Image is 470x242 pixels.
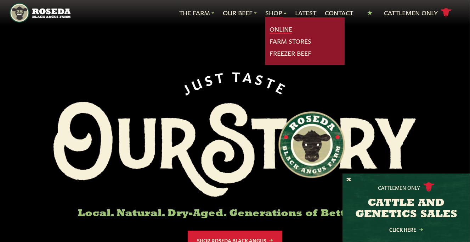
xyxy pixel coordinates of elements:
h6: Local. Natural. Dry-Aged. Generations of Better Beef. [53,208,416,219]
a: Latest [295,8,316,17]
div: JUST TASTE [179,68,291,96]
a: Online [270,24,292,34]
span: J [179,79,194,96]
a: Farm Stores [270,37,311,46]
span: U [189,73,206,92]
a: Freezer Beef [270,49,311,58]
h3: CATTLE AND GENETICS SALES [351,198,461,220]
a: Contact [325,8,353,17]
a: Cattlemen Only [384,7,452,19]
a: Our Beef [223,8,257,17]
span: T [214,68,227,84]
span: S [254,71,268,87]
p: Cattlemen Only [378,184,420,191]
span: T [232,68,244,83]
img: https://roseda.com/wp-content/uploads/2021/05/roseda-25-header.png [10,3,70,23]
span: A [242,68,256,84]
a: The Farm [179,8,214,17]
a: Shop [265,8,287,17]
img: cattle-icon.svg [423,182,435,192]
span: S [203,70,216,87]
img: Roseda Black Aangus Farm [53,102,416,197]
span: E [274,79,291,96]
a: Click Here [374,227,438,232]
span: T [264,74,280,91]
button: X [346,176,351,184]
